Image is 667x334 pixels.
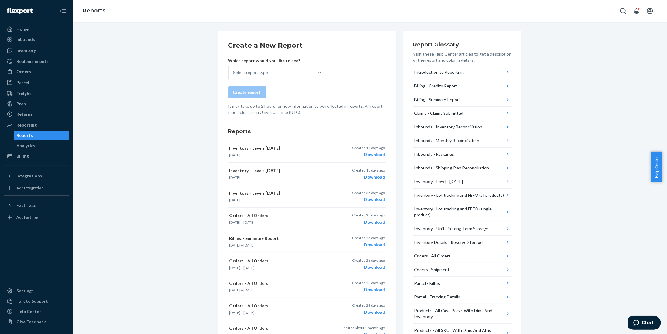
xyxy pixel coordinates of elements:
[229,213,332,219] p: Orders - All Orders
[228,253,386,275] button: Orders - All Orders[DATE]—[DATE]Created 26 days agoDownload
[16,185,43,190] div: Add Integration
[413,120,512,134] button: Inbounds - Inventory Reconciliation
[16,308,41,315] div: Help Center
[229,243,332,248] p: —
[16,47,36,53] div: Inventory
[413,277,512,290] button: Parcel - Billing
[229,190,332,196] p: Inventory - Levels [DATE]
[229,258,332,264] p: Orders - All Orders
[413,290,512,304] button: Parcel - Tracking Details
[228,208,386,230] button: Orders - All Orders[DATE]—[DATE]Created 25 days agoDownload
[16,202,36,208] div: Fast Tags
[352,287,385,293] div: Download
[4,296,69,306] button: Talk to Support
[4,67,69,77] a: Orders
[16,288,34,294] div: Settings
[16,173,42,179] div: Integrations
[414,124,482,130] div: Inbounds - Inventory Reconciliation
[413,249,512,263] button: Orders - All Orders
[341,325,385,330] p: Created about 1 month ago
[229,145,332,151] p: Inventory - Levels [DATE]
[628,316,661,331] iframe: Opens a widget where you can chat to one of our agents
[229,220,332,225] p: —
[413,134,512,148] button: Inbounds - Monthly Reconciliation
[16,101,26,107] div: Prep
[228,275,386,298] button: Orders - All Orders[DATE]—[DATE]Created 28 days agoDownload
[4,89,69,98] a: Freight
[352,168,385,173] p: Created 18 days ago
[233,89,261,95] div: Create report
[413,202,512,222] button: Inventory - Lot tracking and FEFO (single product)
[228,58,325,64] p: Which report would you like to see?
[229,175,241,180] time: [DATE]
[414,138,479,144] div: Inbounds - Monthly Reconciliation
[4,200,69,210] button: Fast Tags
[16,111,33,117] div: Returns
[352,309,385,315] div: Download
[229,280,332,286] p: Orders - All Orders
[414,308,505,320] div: Products - All Case Packs With Dims And Inventory
[244,265,255,270] time: [DATE]
[414,110,463,116] div: Claims - Claims Submitted
[16,215,38,220] div: Add Fast Tag
[4,151,69,161] a: Billing
[244,243,255,247] time: [DATE]
[228,163,386,185] button: Inventory - Levels [DATE][DATE]Created 18 days agoDownload
[413,304,512,324] button: Products - All Case Packs With Dims And Inventory
[229,220,241,225] time: [DATE]
[17,132,33,138] div: Reports
[413,263,512,277] button: Orders - Shipments
[352,242,385,248] div: Download
[651,152,662,182] button: Help Center
[414,267,452,273] div: Orders - Shipments
[228,128,386,135] h3: Reports
[83,7,105,14] a: Reports
[228,86,266,98] button: Create report
[414,253,451,259] div: Orders - All Orders
[413,189,512,202] button: Inventory - Lot tracking and FEFO (all products)
[413,107,512,120] button: Claims - Claims Submitted
[16,153,29,159] div: Billing
[4,183,69,193] a: Add Integration
[4,24,69,34] a: Home
[4,307,69,316] a: Help Center
[16,80,29,86] div: Parcel
[414,165,489,171] div: Inbounds - Shipping Plan Reconciliation
[352,235,385,240] p: Created 26 days ago
[229,288,332,293] p: —
[413,236,512,249] button: Inventory Details - Reserve Storage
[414,192,504,198] div: Inventory - Lot tracking and FEFO (all products)
[414,97,460,103] div: Billing - Summary Report
[228,41,386,50] h2: Create a New Report
[413,222,512,236] button: Inventory - Units in Long Term Storage
[4,317,69,327] button: Give Feedback
[244,220,255,225] time: [DATE]
[228,185,386,208] button: Inventory - Levels [DATE][DATE]Created 25 days agoDownload
[4,35,69,44] a: Inbounds
[413,161,512,175] button: Inbounds - Shipping Plan Reconciliation
[78,2,110,20] ol: breadcrumbs
[229,288,241,292] time: [DATE]
[4,46,69,55] a: Inventory
[228,103,386,115] p: It may take up to 2 hours for new information to be reflected in reports. All report time fields ...
[4,286,69,296] a: Settings
[4,56,69,66] a: Replenishments
[352,213,385,218] p: Created 25 days ago
[413,175,512,189] button: Inventory - Levels [DATE]
[16,69,31,75] div: Orders
[4,78,69,87] a: Parcel
[7,8,33,14] img: Flexport logo
[229,265,241,270] time: [DATE]
[229,168,332,174] p: Inventory - Levels [DATE]
[244,310,255,315] time: [DATE]
[352,145,385,150] p: Created 11 days ago
[617,5,629,17] button: Open Search Box
[229,303,332,309] p: Orders - All Orders
[4,109,69,119] a: Returns
[414,179,463,185] div: Inventory - Levels [DATE]
[413,79,512,93] button: Billing - Credits Report
[4,99,69,109] a: Prep
[413,93,512,107] button: Billing - Summary Report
